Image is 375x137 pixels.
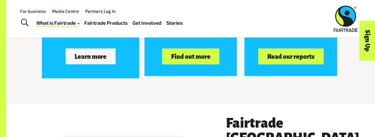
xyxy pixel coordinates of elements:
[36,18,80,27] a: What is Fairtrade
[20,8,46,14] a: For business
[333,6,357,32] img: Fairtrade Australia New Zealand logo
[84,18,128,27] a: Fairtrade Products
[133,18,161,27] a: Get Involved
[17,15,32,31] a: Toggle Search
[65,48,116,64] button: Learn more
[166,18,183,27] a: Stories
[258,48,323,64] button: Read our reports
[52,8,79,14] a: Media Centre
[85,8,116,14] a: Partners Log In
[162,48,219,64] button: Find out more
